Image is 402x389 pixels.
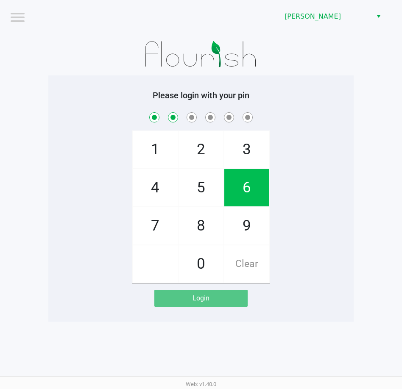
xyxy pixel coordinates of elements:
span: Clear [224,245,269,283]
span: 8 [179,207,223,245]
span: 1 [133,131,178,168]
h5: Please login with your pin [55,90,347,100]
span: [PERSON_NAME] [285,11,367,22]
span: 6 [224,169,269,206]
button: Select [372,9,385,24]
span: 3 [224,131,269,168]
span: 0 [179,245,223,283]
span: 4 [133,169,178,206]
span: 2 [179,131,223,168]
span: 5 [179,169,223,206]
span: 9 [224,207,269,245]
span: Web: v1.40.0 [186,381,216,387]
span: 7 [133,207,178,245]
